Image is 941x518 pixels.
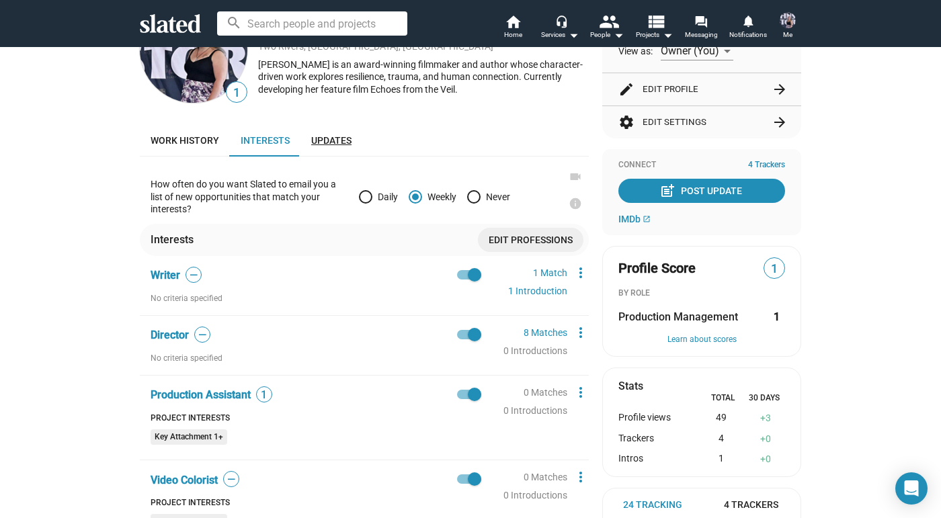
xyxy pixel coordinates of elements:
span: — [186,269,201,282]
div: Post Update [662,179,742,203]
div: 0 [747,433,785,445]
mat-icon: notifications [741,14,754,27]
div: Interests [151,232,199,247]
span: 24 Tracking [623,499,682,511]
span: 4 Trackers [748,160,785,171]
span: Projects [636,27,673,43]
span: Director [151,329,189,341]
a: IMDb [618,214,651,224]
span: + [760,454,766,464]
mat-icon: edit [618,81,635,97]
mat-icon: arrow_forward [772,81,788,97]
div: 0 Matches [524,386,567,399]
span: 1 [764,260,784,278]
mat-icon: arrow_forward [772,114,788,130]
span: 1 [257,388,272,402]
mat-icon: headset_mic [555,15,567,27]
div: Open Intercom Messenger [895,472,928,505]
div: 3 [747,412,785,425]
a: Updates [300,124,362,157]
a: 1 Introduction [508,286,567,296]
span: Me [783,27,792,43]
button: Nicole SellMe [772,9,804,44]
button: Edit Settings [618,106,785,138]
div: 0 Introductions [503,404,567,417]
div: Total [702,393,743,404]
div: Project Interests [151,413,481,424]
mat-icon: more_vert [573,469,589,485]
a: Home [489,13,536,43]
mat-icon: arrow_drop_down [565,27,581,43]
span: — [195,329,210,341]
div: People [590,27,624,43]
div: Project Interests [151,498,481,509]
div: Trackers [618,433,695,445]
mat-icon: arrow_drop_down [659,27,676,43]
div: 1 [695,453,746,466]
button: Services [536,13,583,43]
span: Messaging [685,27,718,43]
div: Services [541,27,579,43]
a: 1 Match [533,267,567,278]
span: Production Management [618,310,738,324]
div: Profile views [618,412,695,425]
span: Notifications [729,27,767,43]
mat-icon: info [569,197,582,210]
span: Daily [372,191,398,202]
strong: 1 [774,310,780,324]
button: People [583,13,630,43]
span: Edit professions [489,228,573,252]
mat-icon: arrow_drop_down [610,27,626,43]
mat-icon: open_in_new [643,215,651,223]
button: Open an edit user professions bottom sheet [478,228,583,252]
img: Nicole Sell [780,12,796,28]
span: Production Assistant [151,388,251,401]
mat-icon: people [599,11,618,31]
span: Profile Score [618,259,696,277]
div: 0 Introductions [503,345,567,357]
a: Messaging [678,13,725,43]
a: 8 Matches [524,327,567,338]
mat-icon: forum [694,15,707,28]
button: Learn about scores [618,335,785,345]
mat-chip: Key Attachment 1+ [151,429,227,445]
span: Video Colorist [151,474,218,486]
a: Learn more [562,197,589,224]
div: 49 [695,412,746,425]
span: Weekly [422,191,456,202]
span: View as: [618,45,653,58]
p: How often do you want Slated to email you a list of new opportunities that match your interests? [151,178,348,216]
span: 4 Trackers [724,499,778,511]
span: Owner (You) [661,44,719,57]
div: 0 Introductions [503,489,567,502]
span: IMDb [618,214,641,224]
button: Edit Profile [618,73,785,105]
div: No criteria specified [151,353,481,364]
mat-icon: more_vert [573,384,589,400]
div: Connect [618,160,785,171]
span: Work history [151,135,219,146]
mat-icon: view_list [646,11,665,31]
span: + [760,413,766,423]
div: BY ROLE [618,288,785,299]
mat-icon: more_vert [573,325,589,341]
div: 0 [747,453,785,466]
input: Search people and projects [217,11,407,36]
span: — [224,473,239,486]
span: 1 [227,84,247,102]
span: Interests [241,135,290,146]
a: Interests [230,124,300,157]
a: Notifications [725,13,772,43]
a: Work history [140,124,230,157]
button: Projects [630,13,678,43]
mat-icon: settings [618,114,635,130]
mat-card-title: Stats [618,379,643,393]
button: Post Update [618,179,785,203]
mat-icon: videocam [569,170,582,183]
div: Intros [618,453,695,466]
span: Updates [311,135,352,146]
div: 0 Matches [524,471,567,484]
div: [PERSON_NAME] is an award-winning filmmaker and author whose character-driven work explores resil... [258,58,589,96]
mat-icon: more_vert [573,265,589,281]
span: Never [481,191,510,202]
